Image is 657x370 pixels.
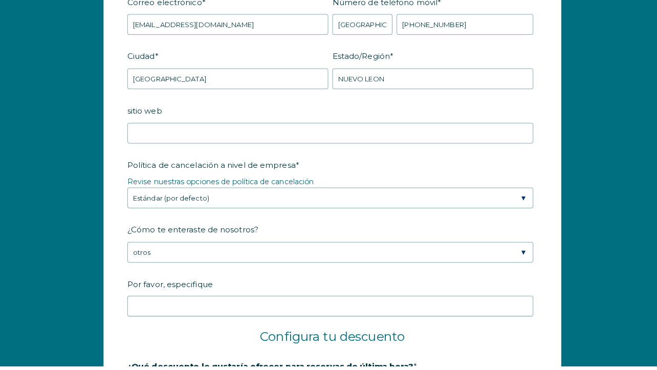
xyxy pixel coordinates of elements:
a: Revise nuestras opciones de política de cancelación [126,183,310,192]
span: Estado/Región [328,56,385,72]
span: Correo electrónico [126,3,200,18]
span: sitio web [126,110,160,125]
span: ¿Cómo te enteraste de nosotros? [126,227,255,243]
span: Política de cancelación a nivel de empresa [126,163,292,179]
span: Por favor, especifique [126,281,210,297]
span: Número de teléfono móvil [328,3,432,18]
span: Ciudad [126,56,153,72]
span: Configura tu descuento [257,333,400,348]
